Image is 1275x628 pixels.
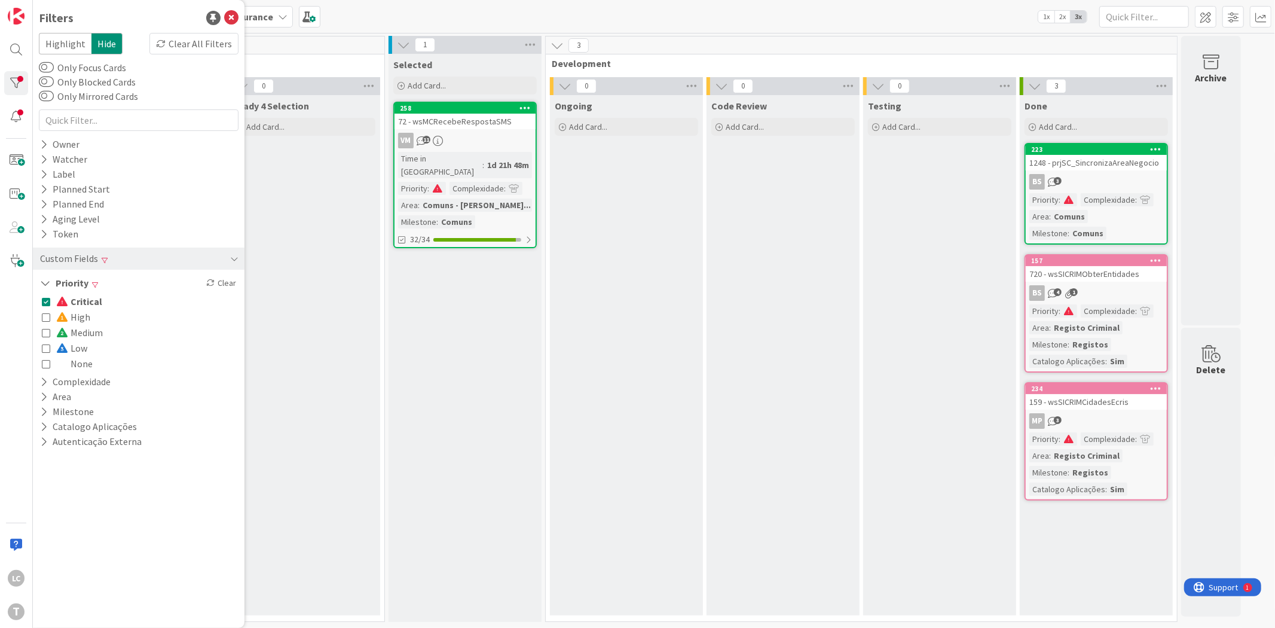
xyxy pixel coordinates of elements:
[1197,362,1226,377] div: Delete
[56,356,93,371] span: None
[1029,193,1059,206] div: Priority
[1026,155,1167,170] div: 1248 - prjSC_SincronizaAreaNegocio
[246,121,285,132] span: Add Card...
[1046,79,1066,93] span: 3
[1029,174,1045,190] div: BS
[1029,449,1049,462] div: Area
[450,182,504,195] div: Complexidade
[1026,383,1167,394] div: 234
[1081,304,1135,318] div: Complexidade
[56,325,103,340] span: Medium
[25,2,54,16] span: Support
[1031,145,1167,154] div: 223
[1029,338,1068,351] div: Milestone
[1029,355,1105,368] div: Catalogo Aplicações
[1081,193,1135,206] div: Complexidade
[1025,100,1047,112] span: Done
[1059,432,1060,446] span: :
[1135,193,1137,206] span: :
[1049,449,1051,462] span: :
[39,167,77,182] div: Label
[1107,355,1127,368] div: Sim
[1049,210,1051,223] span: :
[1029,466,1068,479] div: Milestone
[1105,483,1107,496] span: :
[427,182,429,195] span: :
[1031,257,1167,265] div: 157
[889,79,910,93] span: 0
[398,182,427,195] div: Priority
[1054,177,1062,185] span: 3
[39,152,88,167] div: Watcher
[39,374,112,389] button: Complexidade
[1059,304,1060,318] span: :
[408,80,446,91] span: Add Card...
[1081,432,1135,446] div: Complexidade
[1049,321,1051,334] span: :
[8,8,25,25] img: Visit kanbanzone.com
[726,121,764,132] span: Add Card...
[400,104,536,112] div: 258
[39,109,239,131] input: Quick Filter...
[62,5,65,14] div: 1
[423,136,430,144] span: 11
[39,9,74,27] div: Filters
[39,276,90,291] button: Priority
[1068,227,1069,240] span: :
[42,309,90,325] button: High
[1026,413,1167,429] div: MP
[39,404,95,419] button: Milestone
[1054,416,1062,424] span: 3
[576,79,597,93] span: 0
[1026,174,1167,190] div: BS
[1026,285,1167,301] div: BS
[436,215,438,228] span: :
[39,434,143,449] button: Autenticação Externa
[8,603,25,620] div: T
[398,133,414,148] div: VM
[1026,144,1167,155] div: 223
[552,57,1162,69] span: Development
[1069,227,1106,240] div: Comuns
[39,90,54,102] button: Only Mirrored Cards
[1051,210,1088,223] div: Comuns
[39,227,80,242] div: Token
[1054,11,1071,23] span: 2x
[418,199,420,212] span: :
[1029,304,1059,318] div: Priority
[711,100,767,112] span: Code Review
[568,38,589,53] span: 3
[232,100,309,112] span: Ready 4 Selection
[1107,483,1127,496] div: Sim
[1068,338,1069,351] span: :
[1031,385,1167,393] div: 234
[1029,483,1105,496] div: Catalogo Aplicações
[1069,338,1111,351] div: Registos
[1069,466,1111,479] div: Registos
[1038,11,1054,23] span: 1x
[393,59,432,71] span: Selected
[1105,355,1107,368] span: :
[420,199,534,212] div: Comuns - [PERSON_NAME]...
[42,294,102,309] button: Critical
[91,33,123,54] span: Hide
[882,121,921,132] span: Add Card...
[1054,288,1062,296] span: 4
[395,103,536,129] div: 25872 - wsMCRecebeRespostaSMS
[1026,394,1167,410] div: 159 - wsSICRIMCidadesEcris
[438,215,475,228] div: Comuns
[42,356,93,371] button: None
[398,152,482,178] div: Time in [GEOGRAPHIC_DATA]
[1029,210,1049,223] div: Area
[39,137,81,152] div: Owner
[1026,266,1167,282] div: 720 - wsSICRIMObterEntidades
[56,340,87,356] span: Low
[395,133,536,148] div: VM
[39,197,105,212] div: Planned End
[1026,255,1167,282] div: 157720 - wsSICRIMObterEntidades
[569,121,607,132] span: Add Card...
[1135,432,1137,446] span: :
[410,233,430,246] span: 32/34
[1039,121,1077,132] span: Add Card...
[1026,383,1167,410] div: 234159 - wsSICRIMCidadesEcris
